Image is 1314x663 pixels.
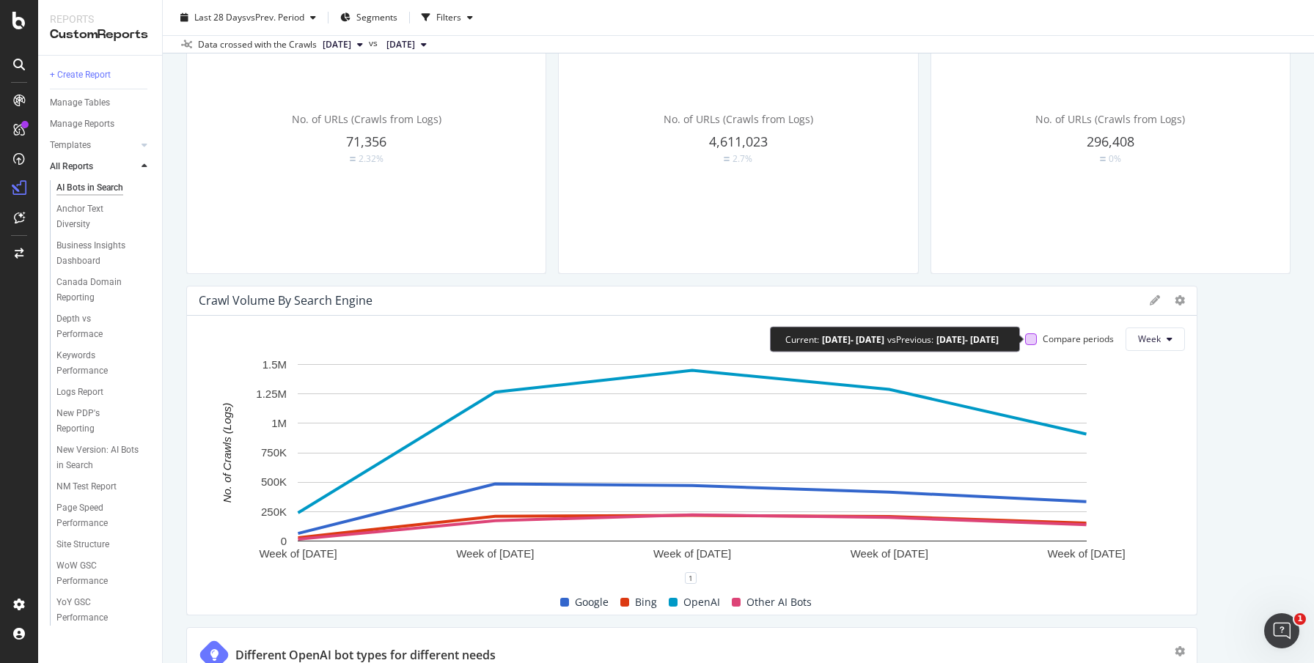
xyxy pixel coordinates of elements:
span: 71,356 [346,133,386,150]
span: No. of URLs (Crawls from Logs) [1035,112,1185,126]
text: Week of [DATE] [259,547,337,560]
span: vs [369,37,381,50]
div: vs Previous : [887,333,933,346]
div: Depth vs Performace [56,311,137,342]
div: YoY GSC Performance [56,595,138,626]
div: 2.7% [733,152,752,165]
a: Canada Domain Reporting [56,275,152,305]
a: Manage Tables [50,95,152,111]
text: 250K [261,505,287,518]
svg: A chart. [199,357,1185,578]
div: WoW GSC Performance [56,558,139,589]
text: Week of [DATE] [1047,547,1125,560]
text: Week of [DATE] [456,547,534,560]
div: Canada Domain Reporting [56,275,140,305]
span: 1 [1294,613,1306,625]
span: Bing [635,593,657,611]
div: 0% [1109,152,1121,165]
button: Segments [334,6,403,29]
div: Crawl Volume By Search EngineCompare periodsWeekA chart.1GoogleBingOpenAIOther AI Bots [186,286,1197,615]
div: New Version: AI Bots in Search [56,442,142,473]
a: WoW GSC Performance [56,558,152,589]
div: Manage Reports [50,116,114,132]
div: Crawl Volume By Search Engine [199,293,372,308]
a: New PDP's Reporting [56,406,152,437]
a: Templates [50,138,137,153]
div: CustomReports [50,26,150,43]
text: 500K [261,475,287,488]
a: AI Bots in Search [56,180,152,196]
button: Filters [416,6,479,29]
img: Equal [350,157,356,161]
div: Templates [50,138,91,153]
img: Equal [1100,157,1106,161]
span: No. of URLs (Crawls from Logs) [664,112,813,126]
button: Last 28 DaysvsPrev. Period [175,6,322,29]
div: gear [1175,646,1185,656]
div: AI Bots in Search [56,180,123,196]
span: 4,611,023 [709,133,768,150]
span: Segments [356,11,397,23]
div: Keywords Performance [56,348,139,379]
span: Other AI Bots [746,593,812,611]
text: 1.25M [256,388,287,400]
text: Week of [DATE] [851,547,928,560]
div: 1 [685,572,697,584]
span: Google [575,593,609,611]
button: [DATE] [381,36,433,53]
text: Week of [DATE] [653,547,731,560]
span: 2025 Sep. 26th [323,38,351,51]
a: Page Speed Performance [56,500,152,531]
div: Anchor Text Diversity [56,201,137,232]
div: All Reports [50,159,93,174]
a: Anchor Text Diversity [56,201,152,232]
span: No. of URLs (Crawls from Logs) [292,112,441,126]
a: Site Structure [56,537,152,552]
iframe: Intercom live chat [1264,613,1299,648]
div: Filters [436,11,461,23]
span: Last 28 Days [194,11,246,23]
div: [DATE] - [DATE] [822,333,884,346]
text: 0 [281,535,287,547]
div: Site Structure [56,537,109,552]
div: [DATE] - [DATE] [936,333,999,346]
div: Current: [785,333,819,346]
a: All Reports [50,159,137,174]
div: New PDP's Reporting [56,406,138,437]
div: 2.32% [359,152,383,165]
div: Manage Tables [50,95,110,111]
button: [DATE] [317,36,369,53]
div: Compare periods [1043,333,1114,345]
div: Page Speed Performance [56,500,139,531]
div: Data crossed with the Crawls [198,38,317,51]
a: New Version: AI Bots in Search [56,442,152,473]
span: Week [1138,333,1161,345]
div: Business Insights Dashboard [56,238,141,269]
span: 296,408 [1087,133,1134,150]
a: YoY GSC Performance [56,595,152,626]
img: Equal [724,157,730,161]
a: NM Test Report [56,479,152,495]
span: 2025 Aug. 29th [386,38,415,51]
button: Week [1126,327,1185,351]
text: 1.5M [263,358,287,371]
a: Keywords Performance [56,348,152,379]
a: Manage Reports [50,116,152,132]
text: 1M [271,417,287,429]
div: NM Test Report [56,479,117,495]
div: Logs Report [56,385,103,400]
div: + Create Report [50,67,111,83]
text: 750K [261,446,287,459]
text: No. of Crawls (Logs) [221,403,233,503]
span: OpenAI [683,593,720,611]
a: Depth vs Performace [56,311,152,342]
a: Logs Report [56,385,152,400]
a: + Create Report [50,67,152,83]
span: vs Prev. Period [246,11,304,23]
a: Business Insights Dashboard [56,238,152,269]
div: Reports [50,12,150,26]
